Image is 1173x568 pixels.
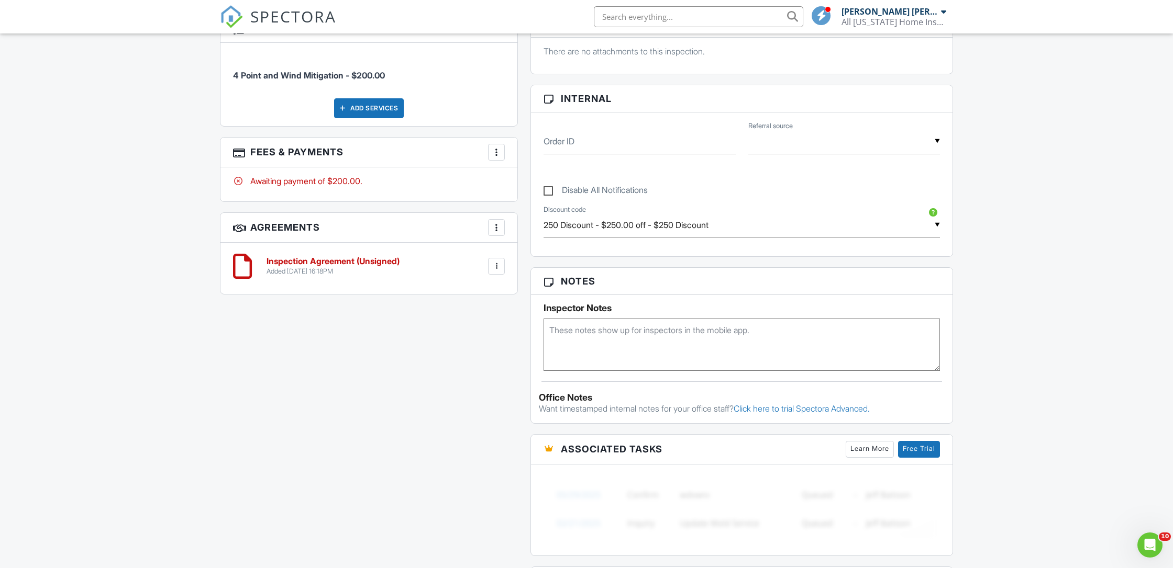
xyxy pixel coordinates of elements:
a: Free Trial [898,441,940,458]
span: Associated Tasks [561,442,662,456]
h5: Inspector Notes [544,303,940,313]
img: blurred-tasks-251b60f19c3f713f9215ee2a18cbf2105fc2d72fcd585247cf5e9ec0c957c1dd.png [544,472,940,546]
span: 4 Point and Wind Mitigation - $200.00 [233,70,385,81]
li: Service: 4 Point and Wind Mitigation [233,51,505,89]
div: Add Services [334,98,404,118]
iframe: Intercom live chat [1137,532,1163,558]
p: There are no attachments to this inspection. [544,46,940,57]
h6: Inspection Agreement (Unsigned) [267,257,400,266]
a: SPECTORA [220,14,336,36]
input: Search everything... [594,6,803,27]
h3: Internal [531,85,953,112]
label: Disable All Notifications [544,185,648,198]
div: [PERSON_NAME] [PERSON_NAME] [842,6,938,17]
div: All Florida Home Inspections [842,17,946,27]
div: Added [DATE] 16:18PM [267,267,400,276]
a: Learn More [846,441,894,458]
label: Order ID [544,135,574,147]
h3: Fees & Payments [220,138,517,167]
img: The Best Home Inspection Software - Spectora [220,5,243,28]
a: Inspection Agreement (Unsigned) Added [DATE] 16:18PM [267,257,400,275]
a: Click here to trial Spectora Advanced. [734,403,870,414]
p: Want timestamped internal notes for your office staff? [539,403,945,414]
div: Awaiting payment of $200.00. [233,175,505,187]
label: Discount code [544,205,586,214]
h3: Notes [531,268,953,295]
label: Referral source [748,121,793,131]
span: SPECTORA [250,5,336,27]
span: 10 [1159,532,1171,541]
h3: Agreements [220,213,517,243]
div: Office Notes [539,392,945,403]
